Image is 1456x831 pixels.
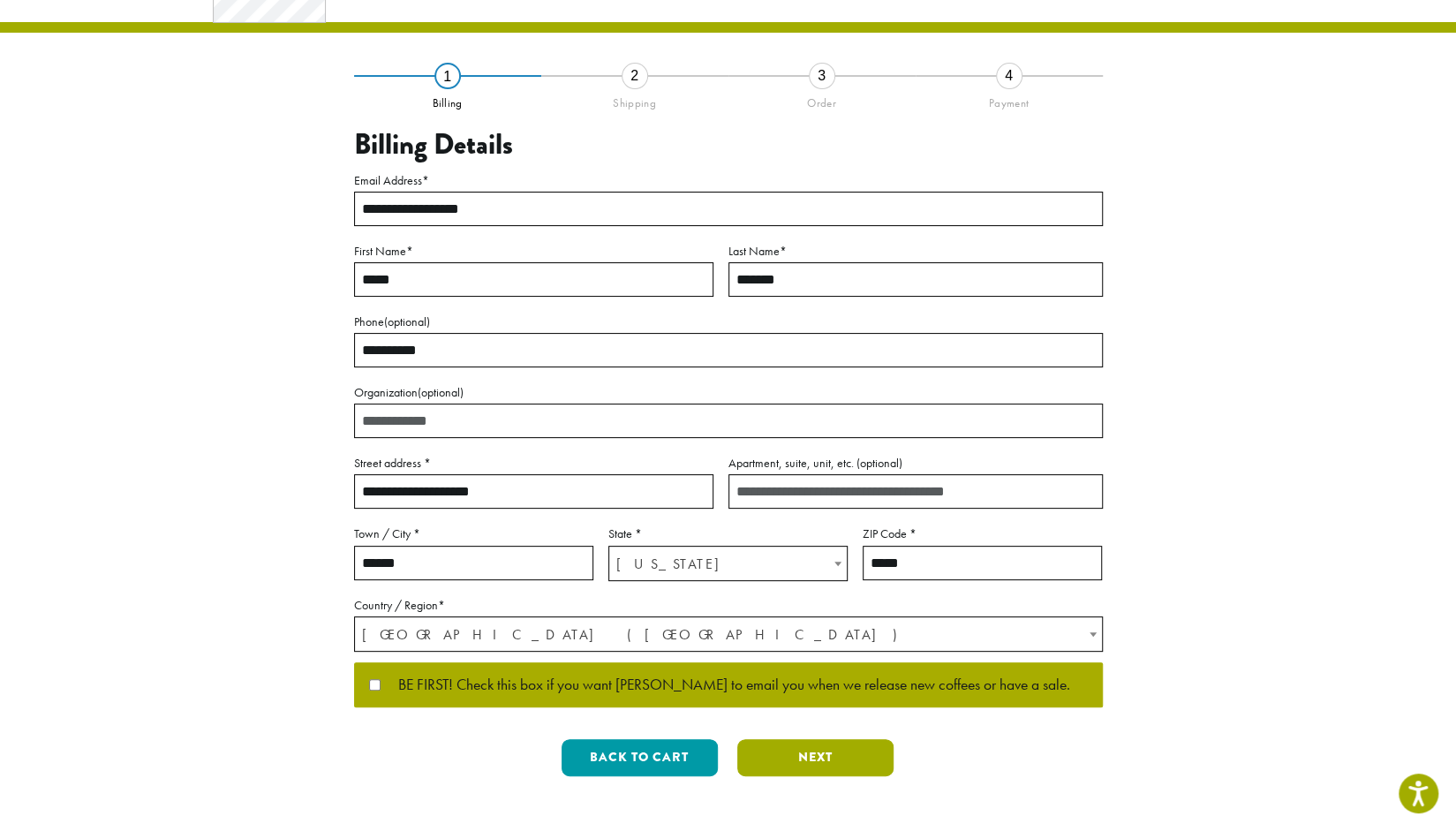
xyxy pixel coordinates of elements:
button: Next [737,739,894,776]
div: 4 [996,63,1022,89]
span: BE FIRST! Check this box if you want [PERSON_NAME] to email you when we release new coffees or ha... [381,677,1070,693]
span: Washington [609,547,847,581]
div: 2 [622,63,648,89]
span: Country / Region [354,616,1103,652]
h3: Billing Details [354,128,1103,162]
div: Order [728,89,916,110]
input: BE FIRST! Check this box if you want [PERSON_NAME] to email you when we release new coffees or ha... [369,679,381,691]
button: Back to cart [562,739,718,776]
div: Shipping [541,89,728,110]
span: State [608,546,848,581]
label: Email Address [354,170,1103,192]
label: Apartment, suite, unit, etc. [728,452,1103,474]
div: 1 [434,63,461,89]
label: Town / City [354,523,593,545]
span: (optional) [856,455,902,471]
label: ZIP Code [863,523,1102,545]
label: Last Name [728,240,1103,262]
label: Street address [354,452,713,474]
div: Billing [354,89,541,110]
label: First Name [354,240,713,262]
span: (optional) [384,314,430,329]
div: 3 [809,63,835,89]
span: United States (US) [355,617,1102,652]
label: State [608,523,848,545]
label: Organization [354,382,1103,404]
span: (optional) [418,384,464,400]
div: Payment [916,89,1103,110]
